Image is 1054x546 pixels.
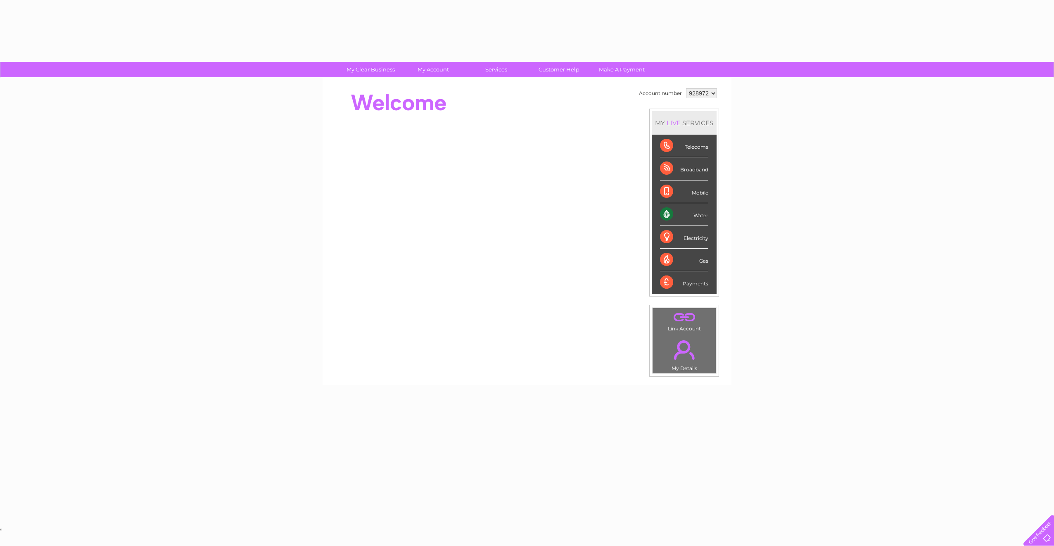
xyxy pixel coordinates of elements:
[637,86,684,100] td: Account number
[337,62,405,77] a: My Clear Business
[652,308,716,334] td: Link Account
[525,62,593,77] a: Customer Help
[660,180,708,203] div: Mobile
[665,119,682,127] div: LIVE
[660,271,708,294] div: Payments
[652,111,717,135] div: MY SERVICES
[660,249,708,271] div: Gas
[660,226,708,249] div: Electricity
[660,135,708,157] div: Telecoms
[652,333,716,374] td: My Details
[655,310,714,325] a: .
[399,62,468,77] a: My Account
[462,62,530,77] a: Services
[660,157,708,180] div: Broadband
[660,203,708,226] div: Water
[588,62,656,77] a: Make A Payment
[655,335,714,364] a: .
